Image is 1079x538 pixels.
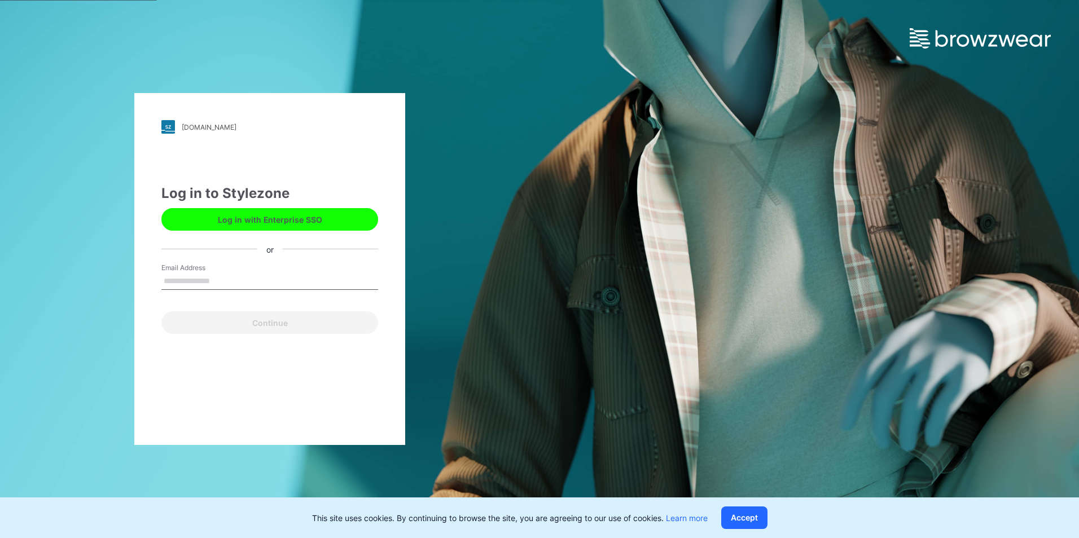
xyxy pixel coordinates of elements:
div: [DOMAIN_NAME] [182,123,236,131]
label: Email Address [161,263,240,273]
div: or [257,243,283,255]
button: Log in with Enterprise SSO [161,208,378,231]
button: Accept [721,506,767,529]
div: Log in to Stylezone [161,183,378,204]
img: stylezone-logo.562084cfcfab977791bfbf7441f1a819.svg [161,120,175,134]
a: Learn more [666,513,708,523]
a: [DOMAIN_NAME] [161,120,378,134]
img: browzwear-logo.e42bd6dac1945053ebaf764b6aa21510.svg [910,28,1051,48]
p: This site uses cookies. By continuing to browse the site, you are agreeing to our use of cookies. [312,512,708,524]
